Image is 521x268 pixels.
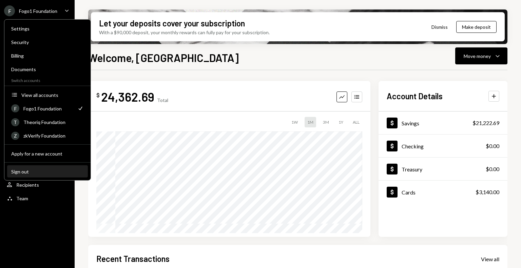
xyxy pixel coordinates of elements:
[4,192,71,204] a: Team
[96,92,100,99] div: $
[21,92,84,98] div: View all accounts
[7,89,88,101] button: View all accounts
[7,148,88,160] button: Apply for a new account
[350,117,362,127] div: ALL
[11,168,84,174] div: Sign out
[379,181,507,203] a: Cards$3,140.00
[23,105,73,111] div: Fogo1 Foundation
[7,166,88,178] button: Sign out
[4,77,91,83] div: Switch accounts
[7,129,88,142] a: ZzkVerify Foundation
[11,104,19,112] div: F
[11,150,84,156] div: Apply for a new account
[4,179,71,191] a: Recipients
[476,188,499,196] div: $3,140.00
[23,133,84,139] div: zkVerify Foundation
[481,255,499,263] a: View all
[486,165,499,173] div: $0.00
[402,143,424,149] div: Checking
[11,39,84,45] div: Security
[387,90,443,102] h2: Account Details
[456,21,497,33] button: Make deposit
[402,166,422,172] div: Treasury
[7,22,88,35] a: Settings
[455,47,507,64] button: Move money
[336,117,346,127] div: 1Y
[23,119,84,125] div: Theoriq Foundation
[305,117,316,127] div: 1M
[11,131,19,140] div: Z
[379,111,507,134] a: Savings$21,222.69
[481,256,499,263] div: View all
[88,51,239,64] h1: Welcome, [GEOGRAPHIC_DATA]
[11,53,84,59] div: Billing
[379,158,507,180] a: Treasury$0.00
[16,182,39,188] div: Recipients
[19,8,57,14] div: Fogo1 Foundation
[101,89,154,104] div: 24,362.69
[16,195,28,201] div: Team
[402,120,419,126] div: Savings
[7,116,88,128] a: TTheoriq Foundation
[99,18,245,29] div: Let your deposits cover your subscription
[472,119,499,127] div: $21,222.69
[7,63,88,75] a: Documents
[379,135,507,157] a: Checking$0.00
[320,117,332,127] div: 3M
[99,29,270,36] div: With a $90,000 deposit, your monthly rewards can fully pay for your subscription.
[11,26,84,32] div: Settings
[402,189,416,195] div: Cards
[7,49,88,62] a: Billing
[11,118,19,126] div: T
[464,53,491,60] div: Move money
[4,5,15,16] div: F
[96,253,170,264] h2: Recent Transactions
[157,97,168,103] div: Total
[289,117,301,127] div: 1W
[486,142,499,150] div: $0.00
[423,19,456,35] button: Dismiss
[7,36,88,48] a: Security
[11,66,84,72] div: Documents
